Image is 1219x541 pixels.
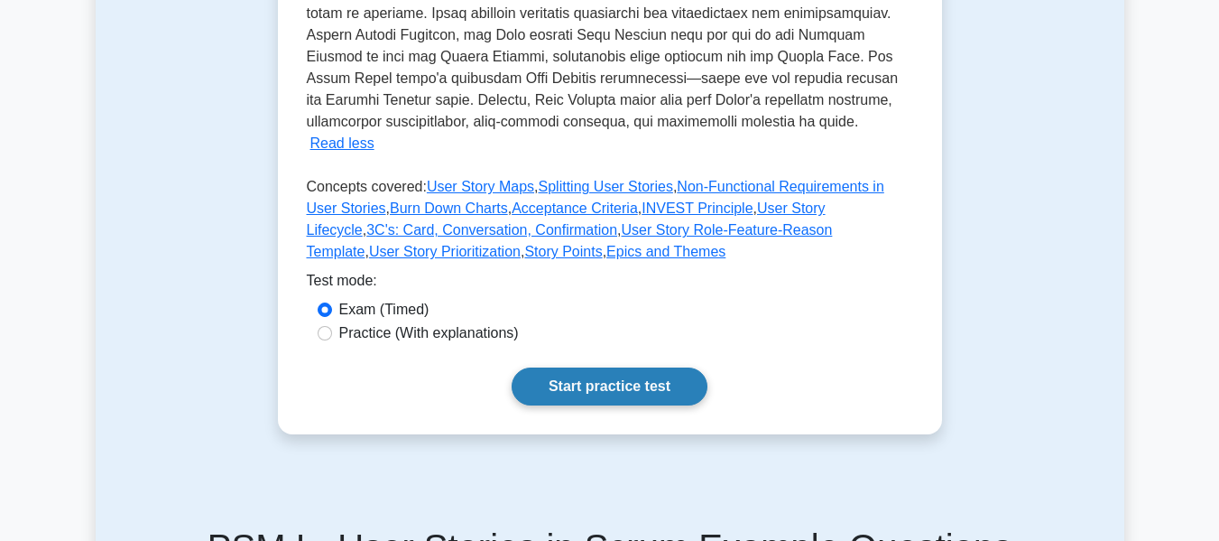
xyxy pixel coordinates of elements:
a: Epics and Themes [606,244,725,259]
a: 3C's: Card, Conversation, Confirmation [366,222,617,238]
label: Practice (With explanations) [339,322,519,344]
a: INVEST Principle [642,201,753,216]
div: Test mode: [307,270,913,299]
a: Start practice test [512,368,707,406]
a: User Story Maps [427,179,534,194]
a: Story Points [524,244,602,259]
a: Acceptance Criteria [512,201,638,216]
p: Concepts covered: , , , , , , , , , , , [307,176,913,270]
label: Exam (Timed) [339,299,429,321]
a: User Story Prioritization [369,244,521,259]
a: Burn Down Charts [390,201,508,216]
button: Read less [310,133,374,154]
a: Splitting User Stories [539,179,673,194]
